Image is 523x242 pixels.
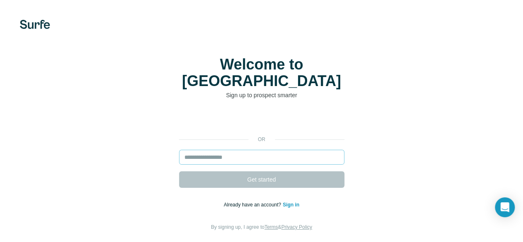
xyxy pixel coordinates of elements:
[281,224,312,230] a: Privacy Policy
[248,136,275,143] p: or
[495,197,515,217] div: Open Intercom Messenger
[283,202,299,208] a: Sign in
[179,91,344,99] p: Sign up to prospect smarter
[211,224,312,230] span: By signing up, I agree to &
[265,224,278,230] a: Terms
[224,202,283,208] span: Already have an account?
[20,20,50,29] img: Surfe's logo
[175,112,349,130] iframe: Botão "Fazer login com o Google"
[179,56,344,89] h1: Welcome to [GEOGRAPHIC_DATA]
